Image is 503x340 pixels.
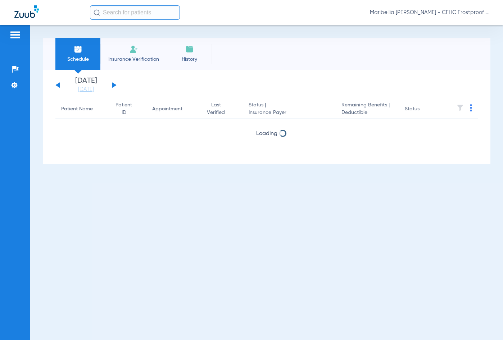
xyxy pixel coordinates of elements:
[106,56,162,63] span: Insurance Verification
[249,109,330,116] span: Insurance Payer
[94,9,100,16] img: Search Icon
[64,77,108,93] li: [DATE]
[341,109,393,116] span: Deductible
[201,101,237,116] div: Last Verified
[336,99,399,119] th: Remaining Benefits |
[74,45,82,54] img: Schedule
[130,45,138,54] img: Manual Insurance Verification
[61,105,93,113] div: Patient Name
[457,104,464,111] img: filter.svg
[243,99,336,119] th: Status |
[9,31,21,39] img: hamburger-icon
[201,101,231,116] div: Last Verified
[185,45,194,54] img: History
[113,101,140,116] div: Patient ID
[470,104,472,111] img: group-dot-blue.svg
[256,131,277,137] span: Loading
[61,105,102,113] div: Patient Name
[399,99,448,119] th: Status
[113,101,134,116] div: Patient ID
[152,105,182,113] div: Appointment
[172,56,207,63] span: History
[370,9,489,16] span: Maribellia [PERSON_NAME] - CFHC Frostproof Dental
[14,5,39,18] img: Zuub Logo
[64,86,108,93] a: [DATE]
[61,56,95,63] span: Schedule
[152,105,190,113] div: Appointment
[90,5,180,20] input: Search for patients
